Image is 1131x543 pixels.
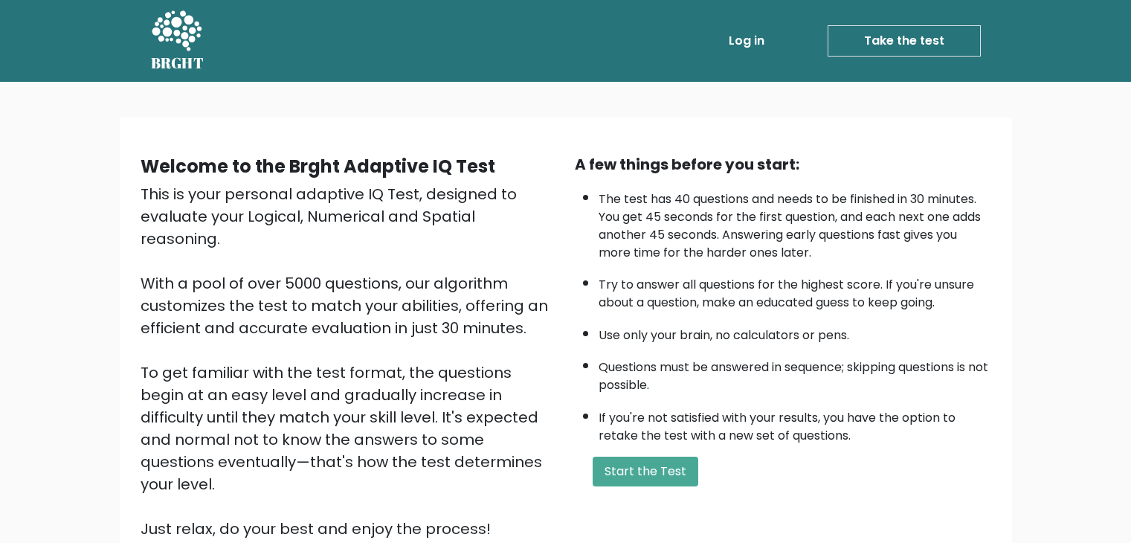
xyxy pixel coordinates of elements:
button: Start the Test [593,457,698,486]
h5: BRGHT [151,54,204,72]
div: This is your personal adaptive IQ Test, designed to evaluate your Logical, Numerical and Spatial ... [141,183,557,540]
a: Take the test [828,25,981,57]
li: Use only your brain, no calculators or pens. [599,319,991,344]
li: Try to answer all questions for the highest score. If you're unsure about a question, make an edu... [599,269,991,312]
li: If you're not satisfied with your results, you have the option to retake the test with a new set ... [599,402,991,445]
a: Log in [723,26,770,56]
li: Questions must be answered in sequence; skipping questions is not possible. [599,351,991,394]
div: A few things before you start: [575,153,991,176]
b: Welcome to the Brght Adaptive IQ Test [141,154,495,179]
li: The test has 40 questions and needs to be finished in 30 minutes. You get 45 seconds for the firs... [599,183,991,262]
a: BRGHT [151,6,204,76]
